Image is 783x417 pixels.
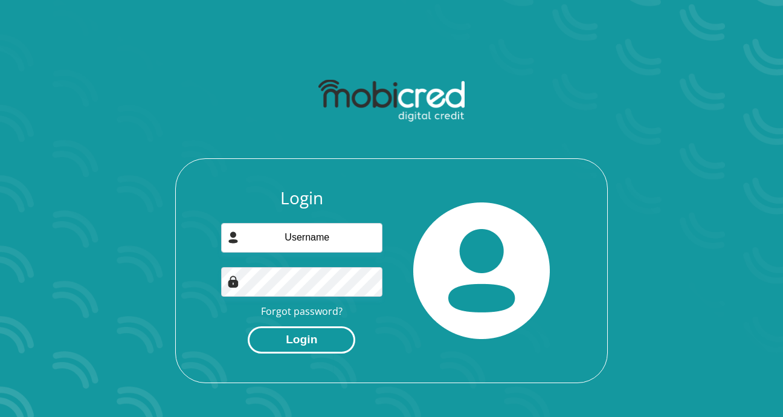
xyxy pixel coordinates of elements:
button: Login [248,326,355,354]
input: Username [221,223,383,253]
img: user-icon image [227,231,239,244]
a: Forgot password? [261,305,343,318]
img: mobicred logo [318,80,464,122]
img: Image [227,276,239,288]
h3: Login [221,188,383,208]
